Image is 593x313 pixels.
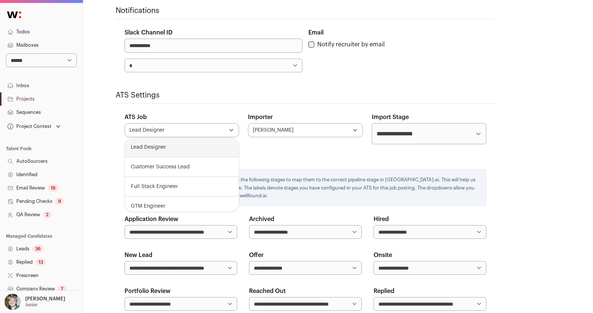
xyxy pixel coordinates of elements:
[48,184,59,192] div: 16
[36,258,46,266] div: 13
[374,215,389,224] label: Hired
[43,211,52,218] div: 2
[6,121,62,132] button: Open dropdown
[249,287,286,296] label: Reached Out
[3,7,25,22] img: Wellfound
[249,251,264,260] label: Offer
[58,285,66,293] div: 7
[131,176,480,199] p: When we sync candidates from the ATS, we'll use the following stages to map them to the correct p...
[4,294,21,310] img: 6494470-medium_jpg
[125,138,239,157] div: Lead Designer
[25,302,38,308] p: Junior
[125,28,172,37] label: Slack Channel ID
[116,90,495,101] h2: ATS Settings
[125,197,239,216] div: GTM Engineer
[308,28,486,37] div: Email
[55,198,64,205] div: 9
[125,251,152,260] label: New Lead
[6,123,52,129] div: Project Context
[129,126,165,135] div: Lead Designer
[248,113,273,122] label: Importer
[374,251,392,260] label: Onsite
[372,113,409,122] label: Import Stage
[125,215,178,224] label: Application Review
[32,245,44,253] div: 36
[125,177,239,197] div: Full Stack Engineer
[3,294,67,310] button: Open dropdown
[116,6,495,16] h2: Notifications
[374,287,394,296] label: Replied
[125,157,239,177] div: Customer Success Lead
[317,42,385,47] label: Notify recruiter by email
[249,215,274,224] label: Archived
[253,126,294,135] div: [PERSON_NAME]
[125,113,147,122] label: ATS Job
[125,287,170,296] label: Portfolio Review
[125,156,486,167] h2: Stage Configuration
[25,296,65,302] p: [PERSON_NAME]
